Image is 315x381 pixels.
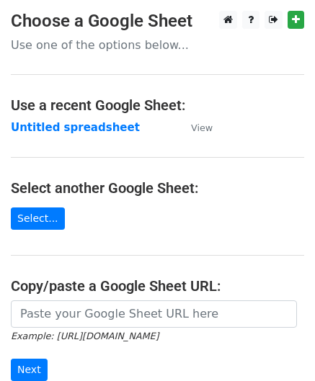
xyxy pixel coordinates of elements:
small: View [191,122,213,133]
input: Next [11,359,48,381]
input: Paste your Google Sheet URL here [11,300,297,328]
small: Example: [URL][DOMAIN_NAME] [11,331,159,341]
a: Untitled spreadsheet [11,121,140,134]
a: View [177,121,213,134]
h4: Use a recent Google Sheet: [11,97,304,114]
h4: Select another Google Sheet: [11,179,304,197]
a: Select... [11,207,65,230]
h4: Copy/paste a Google Sheet URL: [11,277,304,295]
h3: Choose a Google Sheet [11,11,304,32]
p: Use one of the options below... [11,37,304,53]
